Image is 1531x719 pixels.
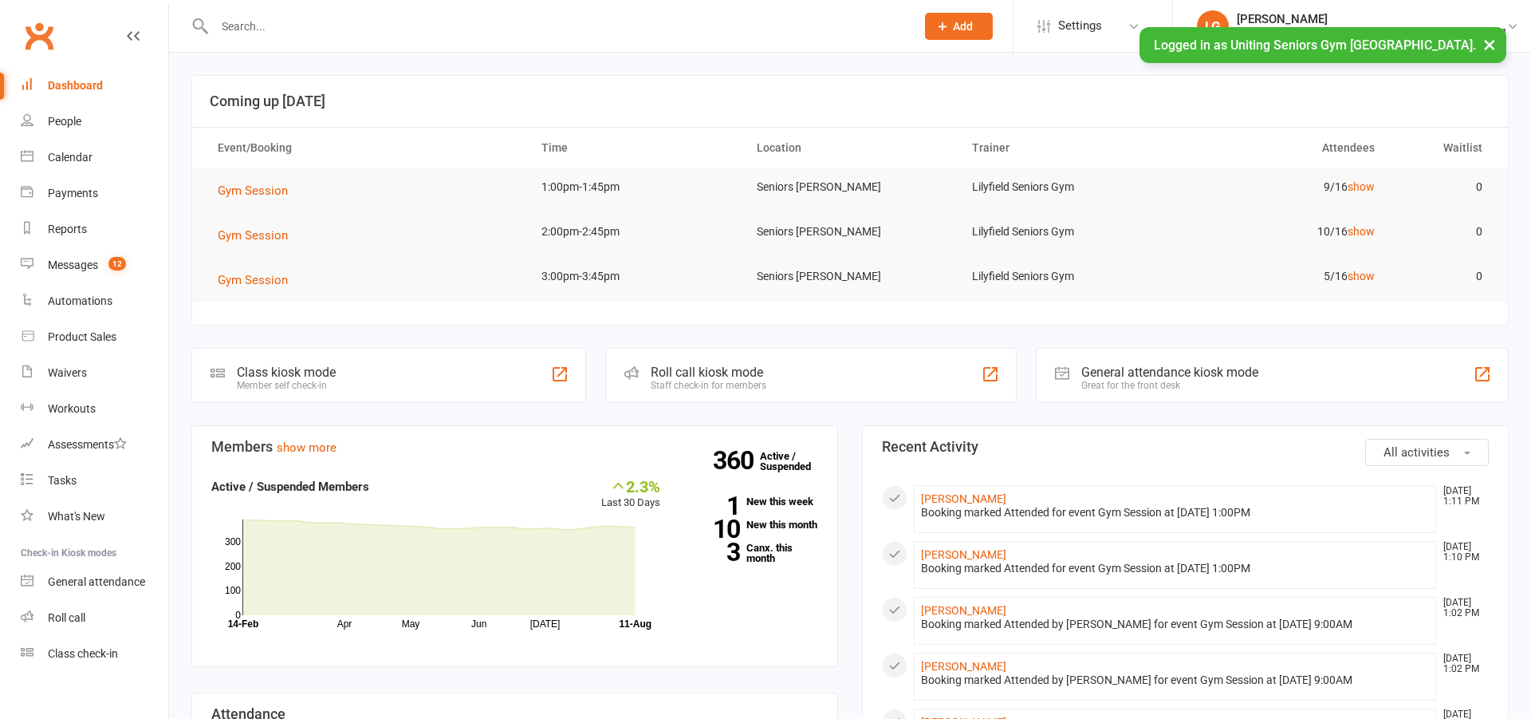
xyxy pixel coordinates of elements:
[684,519,818,530] a: 10New this month
[684,540,740,564] strong: 3
[925,13,993,40] button: Add
[527,258,742,295] td: 3:00pm-3:45pm
[21,176,168,211] a: Payments
[1197,10,1229,42] div: LG
[958,168,1173,206] td: Lilyfield Seniors Gym
[684,517,740,541] strong: 10
[21,427,168,463] a: Assessments
[684,543,818,563] a: 3Canx. this month
[21,104,168,140] a: People
[218,273,288,287] span: Gym Session
[921,506,1429,519] div: Booking marked Attended for event Gym Session at [DATE] 1:00PM
[218,228,288,243] span: Gym Session
[210,15,904,38] input: Search...
[921,562,1429,575] div: Booking marked Attended for event Gym Session at [DATE] 1:00PM
[882,439,1489,455] h3: Recent Activity
[921,492,1006,505] a: [PERSON_NAME]
[21,499,168,535] a: What's New
[1173,213,1388,251] td: 10/16
[1173,168,1388,206] td: 9/16
[760,439,830,484] a: 360Active / Suspended
[601,477,660,495] div: 2.3%
[203,128,527,168] th: Event/Booking
[1435,542,1488,563] time: [DATE] 1:10 PM
[21,391,168,427] a: Workouts
[21,211,168,247] a: Reports
[527,213,742,251] td: 2:00pm-2:45pm
[21,319,168,355] a: Product Sales
[48,366,87,379] div: Waivers
[237,380,336,391] div: Member self check-in
[211,439,818,455] h3: Members
[1435,486,1488,507] time: [DATE] 1:11 PM
[921,604,1006,617] a: [PERSON_NAME]
[958,213,1173,251] td: Lilyfield Seniors Gym
[1081,365,1258,380] div: General attendance kiosk mode
[48,294,112,307] div: Automations
[48,151,92,164] div: Calendar
[21,140,168,176] a: Calendar
[921,674,1429,687] div: Booking marked Attended by [PERSON_NAME] for event Gym Session at [DATE] 9:00AM
[19,16,59,56] a: Clubworx
[742,128,958,168] th: Location
[21,283,168,319] a: Automations
[21,600,168,636] a: Roll call
[48,510,105,523] div: What's New
[48,115,81,128] div: People
[1435,654,1488,674] time: [DATE] 1:02 PM
[1348,180,1375,193] a: show
[1365,439,1489,466] button: All activities
[48,79,103,92] div: Dashboard
[1389,128,1497,168] th: Waitlist
[713,448,760,472] strong: 360
[921,548,1006,561] a: [PERSON_NAME]
[527,168,742,206] td: 1:00pm-1:45pm
[21,636,168,672] a: Class kiosk mode
[218,271,299,290] button: Gym Session
[742,168,958,206] td: Seniors [PERSON_NAME]
[1173,128,1388,168] th: Attendees
[601,477,660,512] div: Last 30 Days
[48,402,96,415] div: Workouts
[742,258,958,295] td: Seniors [PERSON_NAME]
[21,355,168,391] a: Waivers
[237,365,336,380] div: Class kiosk mode
[1389,168,1497,206] td: 0
[108,257,126,271] span: 12
[1475,27,1504,61] button: ×
[48,259,98,271] div: Messages
[1435,598,1488,618] time: [DATE] 1:02 PM
[48,575,145,588] div: General attendance
[1348,270,1375,282] a: show
[1389,258,1497,295] td: 0
[1389,213,1497,251] td: 0
[48,474,77,487] div: Tasks
[211,480,369,494] strong: Active / Suspended Members
[1173,258,1388,295] td: 5/16
[210,93,1490,109] h3: Coming up [DATE]
[651,380,766,391] div: Staff check-in for members
[277,440,337,455] a: show more
[1081,380,1258,391] div: Great for the front desk
[684,496,818,507] a: 1New this week
[21,564,168,600] a: General attendance kiosk mode
[48,438,127,451] div: Assessments
[1237,12,1506,26] div: [PERSON_NAME]
[921,660,1006,673] a: [PERSON_NAME]
[742,213,958,251] td: Seniors [PERSON_NAME]
[953,20,973,33] span: Add
[1348,225,1375,238] a: show
[48,330,116,343] div: Product Sales
[527,128,742,168] th: Time
[218,181,299,200] button: Gym Session
[921,618,1429,631] div: Booking marked Attended by [PERSON_NAME] for event Gym Session at [DATE] 9:00AM
[958,258,1173,295] td: Lilyfield Seniors Gym
[958,128,1173,168] th: Trainer
[1383,445,1450,460] span: All activities
[48,611,85,624] div: Roll call
[684,494,740,518] strong: 1
[651,365,766,380] div: Roll call kiosk mode
[21,247,168,283] a: Messages 12
[1154,38,1476,53] span: Logged in as Uniting Seniors Gym [GEOGRAPHIC_DATA].
[218,184,288,198] span: Gym Session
